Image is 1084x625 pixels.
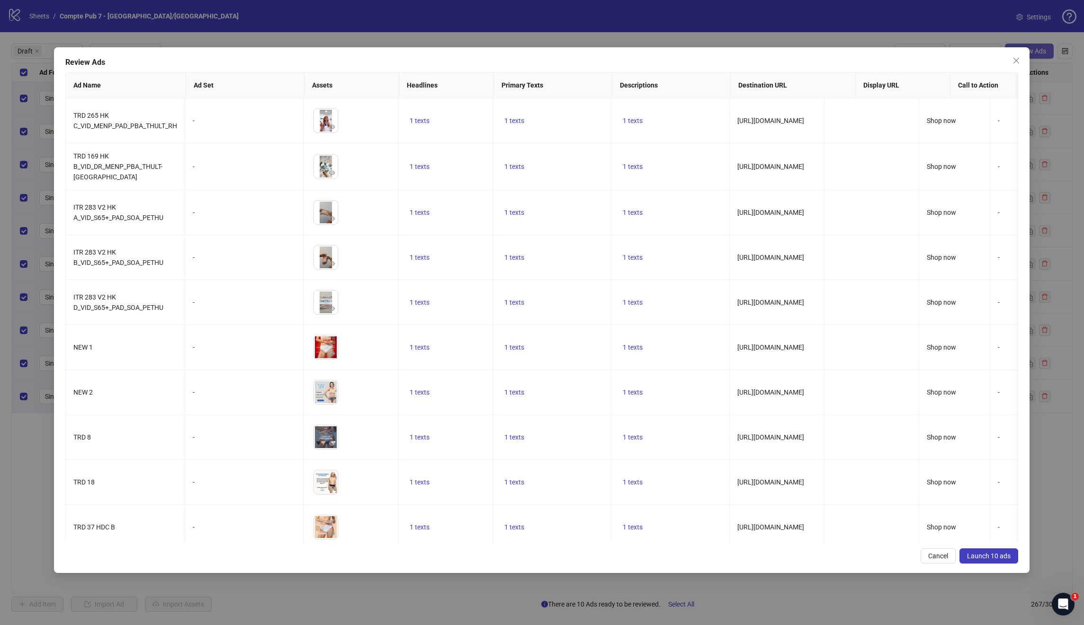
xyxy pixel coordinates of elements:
span: Shop now [927,209,956,216]
span: [URL][DOMAIN_NAME] [737,254,804,261]
button: Preview [326,303,338,314]
button: Close [1009,53,1024,68]
th: Display URL [856,72,951,98]
button: Preview [326,528,338,539]
button: 1 texts [501,521,528,533]
button: 1 texts [619,297,646,308]
span: Shop now [927,343,956,351]
span: 1 texts [410,254,430,261]
div: - [998,432,1053,442]
div: - [193,297,296,308]
span: NEW 2 [73,388,93,396]
button: 1 texts [501,476,528,488]
span: TRD 169 HK B_VID_DR_MENP_PBA_THULT-[GEOGRAPHIC_DATA] [73,152,162,181]
span: [URL][DOMAIN_NAME] [737,523,804,531]
div: - [193,522,296,532]
button: 1 texts [619,521,646,533]
span: Shop now [927,478,956,486]
span: ITR 283 V2 HK D_VID_S65+_PAD_SOA_PETHU [73,293,163,311]
span: [URL][DOMAIN_NAME] [737,299,804,306]
div: - [193,432,296,442]
span: 1 texts [504,299,524,306]
div: - [193,252,296,263]
button: Preview [326,348,338,359]
span: 1 texts [504,478,524,486]
span: 1 texts [410,343,430,351]
button: Preview [326,393,338,404]
button: Cancel [921,548,956,563]
th: Descriptions [612,72,731,98]
span: 1 [1071,593,1079,600]
th: Destination URL [731,72,856,98]
button: Preview [326,258,338,269]
span: 1 texts [623,117,643,124]
button: 1 texts [501,342,528,353]
img: Asset 1 [314,380,338,404]
span: [URL][DOMAIN_NAME] [737,388,804,396]
button: 1 texts [406,521,433,533]
iframe: Intercom live chat [1052,593,1075,616]
img: Asset 1 [314,425,338,449]
button: 1 texts [501,297,528,308]
span: 1 texts [504,433,524,441]
span: Shop now [927,433,956,441]
button: 1 texts [406,342,433,353]
button: 1 texts [501,431,528,443]
img: Asset 1 [314,201,338,224]
th: Ad Name [66,72,186,98]
span: ITR 283 V2 HK B_VID_S65+_PAD_SOA_PETHU [73,248,163,266]
div: - [998,387,1053,397]
div: - [998,207,1053,218]
span: 1 texts [623,388,643,396]
div: - [193,161,296,172]
span: 1 texts [623,209,643,216]
button: 1 texts [619,115,646,126]
span: NEW 1 [73,343,93,351]
th: Call to Action [951,72,1022,98]
img: Asset 1 [314,155,338,178]
span: 1 texts [623,433,643,441]
span: Cancel [929,552,949,560]
span: 1 texts [623,478,643,486]
span: 1 texts [410,163,430,170]
span: 1 texts [410,299,430,306]
span: ITR 283 V2 HK A_VID_S65+_PAD_SOA_PETHU [73,203,163,221]
button: 1 texts [619,161,646,172]
img: Asset 1 [314,515,338,539]
span: 1 texts [410,478,430,486]
span: Launch 10 ads [968,552,1011,560]
span: eye [329,485,335,492]
div: - [998,161,1053,172]
span: Shop now [927,117,956,124]
button: 1 texts [619,342,646,353]
button: 1 texts [501,161,528,172]
span: [URL][DOMAIN_NAME] [737,209,804,216]
span: 1 texts [504,209,524,216]
span: eye [329,305,335,312]
span: 1 texts [410,523,430,531]
img: Asset 1 [314,335,338,359]
span: eye [329,260,335,267]
span: 1 texts [410,388,430,396]
span: 1 texts [504,343,524,351]
div: - [998,115,1053,126]
img: Asset 1 [314,109,338,132]
button: Launch 10 ads [960,548,1019,563]
button: 1 texts [406,387,433,398]
div: - [998,342,1053,352]
button: 1 texts [619,431,646,443]
button: Preview [326,213,338,224]
span: [URL][DOMAIN_NAME] [737,433,804,441]
button: 1 texts [619,387,646,398]
span: Shop now [927,523,956,531]
div: - [193,207,296,218]
div: - [193,115,296,126]
button: 1 texts [406,207,433,218]
th: Ad Set [186,72,305,98]
span: Shop now [927,388,956,396]
button: Preview [326,483,338,494]
span: eye [329,169,335,176]
span: 1 texts [410,433,430,441]
button: 1 texts [406,115,433,126]
span: eye [329,440,335,447]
